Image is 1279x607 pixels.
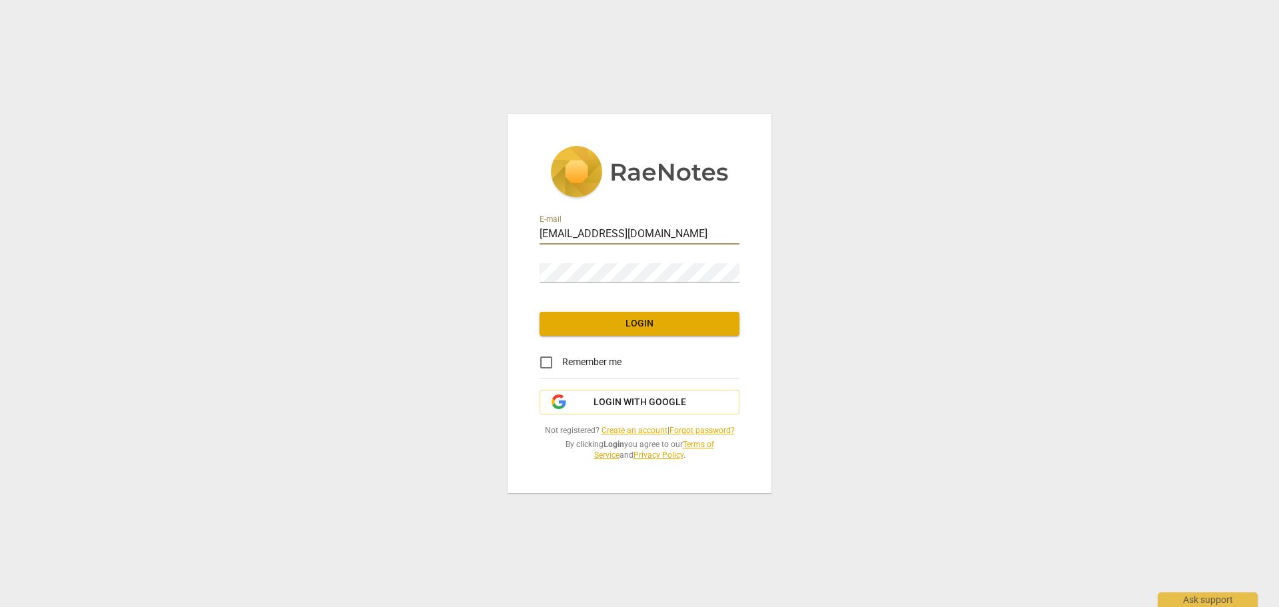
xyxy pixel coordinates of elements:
[634,450,683,460] a: Privacy Policy
[669,426,735,435] a: Forgot password?
[540,312,739,336] button: Login
[540,215,562,223] label: E-mail
[594,396,686,409] span: Login with Google
[540,439,739,461] span: By clicking you agree to our and .
[540,390,739,415] button: Login with Google
[594,440,714,460] a: Terms of Service
[550,317,729,330] span: Login
[604,440,624,449] b: Login
[562,355,622,369] span: Remember me
[1158,592,1258,607] div: Ask support
[540,425,739,436] span: Not registered? |
[602,426,667,435] a: Create an account
[550,146,729,201] img: 5ac2273c67554f335776073100b6d88f.svg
